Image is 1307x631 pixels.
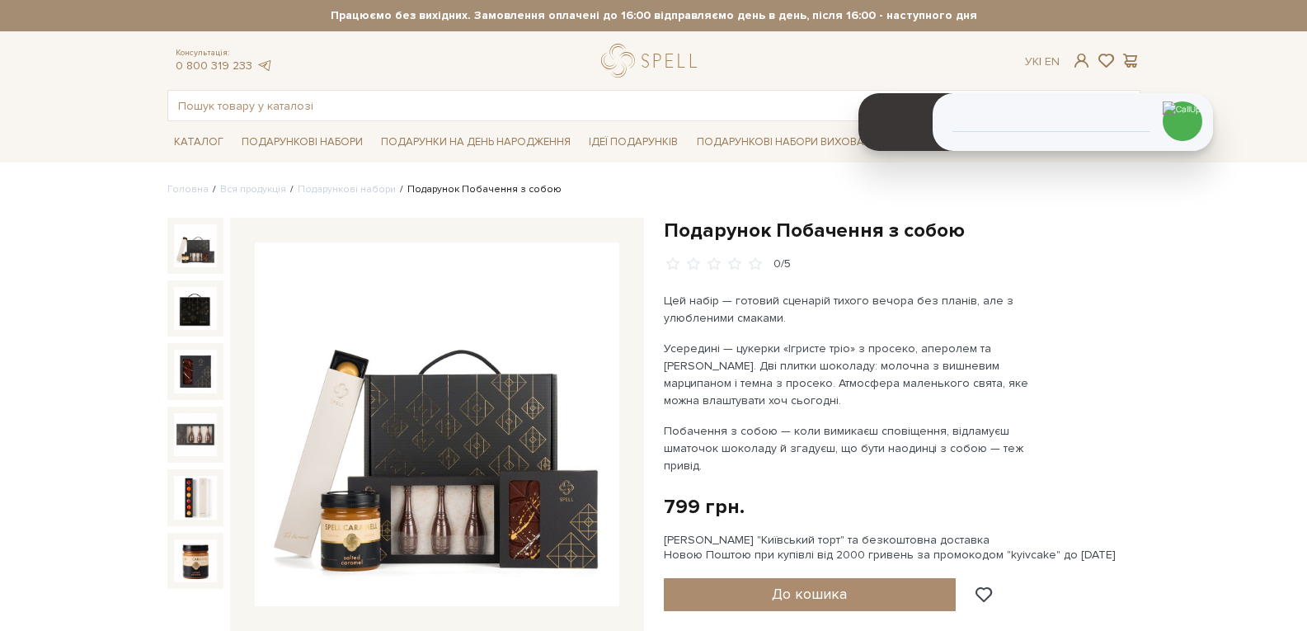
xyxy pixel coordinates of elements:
img: Подарунок Побачення з собою [174,224,217,267]
span: До кошика [772,585,847,603]
h1: Подарунок Побачення з собою [664,218,1140,243]
input: Пошук товару у каталозі [168,91,1102,120]
p: Цей набір — готовий сценарій тихого вечора без планів, але з улюбленими смаками. [664,292,1051,327]
strong: Працюємо без вихідних. Замовлення оплачені до 16:00 відправляємо день в день, після 16:00 - насту... [167,8,1140,23]
a: Подарункові набори [298,183,396,195]
img: Подарунок Побачення з собою [174,350,217,393]
a: Подарунки на День народження [374,129,577,155]
p: Усередині — цукерки «Ігристе тріо» з просеко, аперолем та [PERSON_NAME]. Дві плитки шоколаду: мол... [664,340,1051,409]
img: Подарунок Побачення з собою [174,413,217,456]
a: Ідеї подарунків [582,129,684,155]
div: [PERSON_NAME] "Київський торт" та безкоштовна доставка Новою Поштою при купівлі від 2000 гривень ... [664,533,1140,563]
a: 0 800 319 233 [176,59,252,73]
div: 0/5 [773,257,791,272]
img: Подарунок Побачення з собою [255,243,619,607]
button: До кошика [664,578,957,611]
a: telegram [256,59,273,73]
p: Побачення з собою — коли вимикаєш сповіщення, відламуєш шматочок шоколаду й згадуєш, що бути наод... [664,422,1051,474]
a: Подарункові набори [235,129,369,155]
div: 799 грн. [664,494,745,520]
li: Подарунок Побачення з собою [396,182,562,197]
a: logo [601,44,704,78]
button: Пошук товару у каталозі [1102,91,1140,120]
img: Подарунок Побачення з собою [174,287,217,330]
a: Вся продукція [220,183,286,195]
span: Консультація: [176,48,273,59]
img: Подарунок Побачення з собою [174,476,217,519]
span: | [1039,54,1041,68]
a: En [1045,54,1060,68]
img: Подарунок Побачення з собою [174,539,217,582]
div: Ук [1025,54,1060,69]
a: Головна [167,183,209,195]
a: Подарункові набори вихователю [690,128,901,156]
a: Каталог [167,129,230,155]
